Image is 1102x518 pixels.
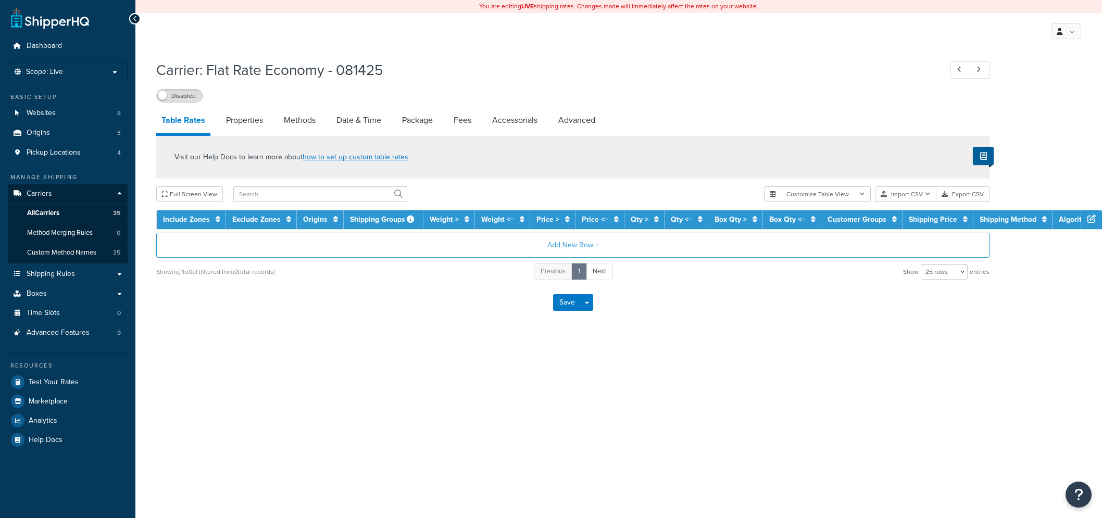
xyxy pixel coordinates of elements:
button: Show Help Docs [973,147,994,165]
button: Open Resource Center [1066,482,1092,508]
a: Include Zones [163,214,210,225]
div: Showing 1 to 0 of (filtered from 0 total records) [156,264,275,279]
li: Advanced Features [8,323,128,343]
span: Method Merging Rules [27,229,93,237]
button: Export CSV [936,186,990,202]
div: Manage Shipping [8,173,128,182]
span: 3 [117,129,121,137]
span: Origins [27,129,50,137]
b: LIVE [521,2,534,11]
span: 0 [117,309,121,318]
span: Shipping Rules [27,270,75,279]
a: Help Docs [8,431,128,449]
div: Basic Setup [8,93,128,102]
a: Dashboard [8,36,128,56]
span: All Carriers [27,209,59,218]
span: 4 [117,148,121,157]
a: Next Record [970,61,990,79]
p: Visit our Help Docs to learn more about . [174,151,410,163]
a: Pickup Locations4 [8,143,128,162]
a: Boxes [8,284,128,304]
a: Advanced [553,108,600,133]
span: 9 [117,329,121,337]
a: Qty <= [671,214,692,225]
a: Test Your Rates [8,373,128,391]
a: 1 [571,263,587,280]
span: 35 [113,248,120,257]
a: Table Rates [156,108,210,136]
a: how to set up custom table rates [303,151,408,162]
li: Carriers [8,184,128,263]
a: AllCarriers35 [8,204,128,223]
a: Marketplace [8,392,128,411]
a: Previous Record [950,61,971,79]
a: Box Qty > [715,214,747,225]
div: Resources [8,361,128,370]
span: Help Docs [29,436,62,445]
span: Previous [541,266,566,276]
a: Fees [448,108,477,133]
a: Advanced Features9 [8,323,128,343]
a: Box Qty <= [769,214,805,225]
li: Origins [8,123,128,143]
span: 0 [117,229,120,237]
span: Next [593,266,606,276]
label: Disabled [157,90,203,102]
span: Test Your Rates [29,378,79,387]
a: Carriers [8,184,128,204]
span: Time Slots [27,309,60,318]
button: Customize Table View [764,186,871,202]
a: Origins3 [8,123,128,143]
span: Websites [27,109,56,118]
li: Time Slots [8,304,128,323]
h1: Carrier: Flat Rate Economy - 081425 [156,60,931,80]
li: Websites [8,104,128,123]
input: Search [233,186,407,202]
span: Custom Method Names [27,248,96,257]
a: Properties [221,108,268,133]
button: Add New Row + [156,233,990,258]
span: Advanced Features [27,329,90,337]
a: Analytics [8,411,128,430]
li: Custom Method Names [8,243,128,262]
a: Shipping Method [980,214,1036,225]
a: Custom Method Names35 [8,243,128,262]
button: Save [553,294,581,311]
span: Dashboard [27,42,62,50]
a: Accessorials [487,108,543,133]
a: Price <= [582,214,608,225]
li: Method Merging Rules [8,223,128,243]
span: Boxes [27,289,47,298]
a: Websites8 [8,104,128,123]
a: Methods [279,108,321,133]
a: Next [586,263,613,280]
button: Full Screen View [156,186,223,202]
span: Marketplace [29,397,68,406]
a: Origins [303,214,328,225]
a: Price > [536,214,559,225]
span: Analytics [29,416,57,425]
span: entries [970,264,990,279]
span: 8 [117,109,121,118]
a: Method Merging Rules0 [8,223,128,243]
a: Customer Groups [828,214,886,225]
span: Carriers [27,189,52,198]
li: Pickup Locations [8,143,128,162]
a: Exclude Zones [232,214,281,225]
a: Package [397,108,438,133]
span: Show [903,264,919,279]
th: Shipping Groups [344,210,423,229]
a: Weight <= [481,214,514,225]
a: Qty > [631,214,648,225]
span: 35 [113,209,120,218]
a: Shipping Rules [8,264,128,284]
span: Scope: Live [26,68,63,77]
a: Time Slots0 [8,304,128,323]
a: Previous [534,263,572,280]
